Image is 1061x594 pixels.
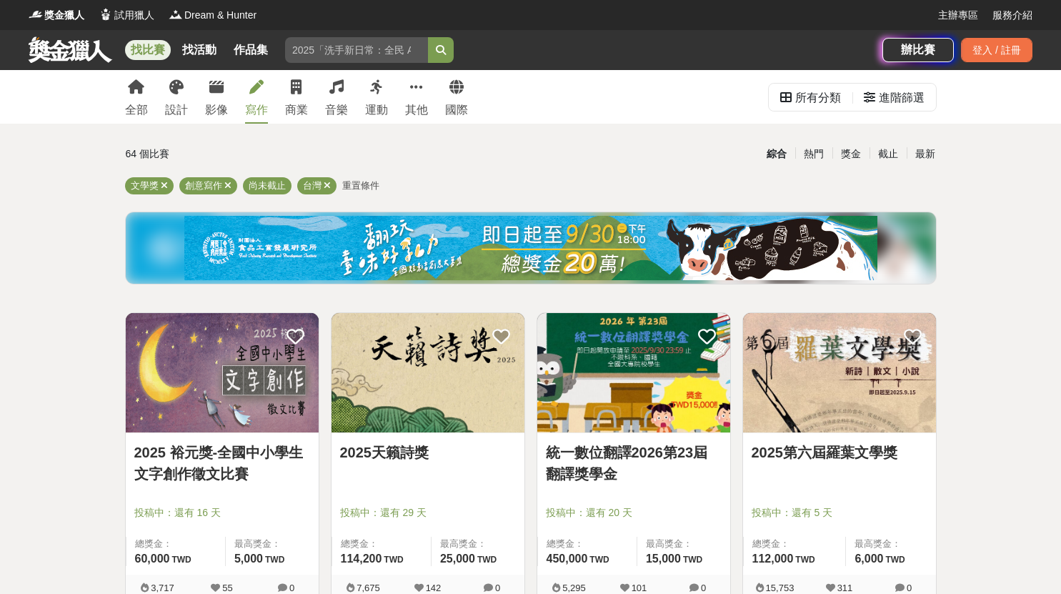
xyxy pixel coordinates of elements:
[265,555,284,565] span: TWD
[683,555,702,565] span: TWD
[285,102,308,119] div: 商業
[184,8,256,23] span: Dream & Hunter
[165,70,188,124] a: 設計
[134,505,310,520] span: 投稿中：還有 16 天
[546,442,722,485] a: 統一數位翻譯2026第23屆翻譯獎學金
[176,40,222,60] a: 找活動
[126,313,319,433] a: Cover Image
[44,8,84,23] span: 獎金獵人
[752,505,927,520] span: 投稿中：還有 5 天
[169,7,183,21] img: Logo
[701,583,706,593] span: 0
[445,70,468,124] a: 國際
[341,553,382,565] span: 114,200
[126,313,319,432] img: Cover Image
[245,102,268,119] div: 寫作
[537,313,730,432] img: Cover Image
[855,537,927,551] span: 最高獎金：
[135,553,170,565] span: 60,000
[325,70,348,124] a: 音樂
[205,102,228,119] div: 影像
[795,84,841,112] div: 所有分類
[938,8,978,23] a: 主辦專區
[752,537,837,551] span: 總獎金：
[285,37,428,63] input: 2025「洗手新日常：全民 ALL IN」洗手歌全台徵選
[882,38,954,62] a: 辦比賽
[325,102,348,119] div: 音樂
[646,553,681,565] span: 15,000
[752,442,927,463] a: 2025第六屆羅葉文學獎
[131,180,159,191] span: 文學獎
[589,555,609,565] span: TWD
[171,555,191,565] span: TWD
[99,8,154,23] a: Logo試用獵人
[795,555,815,565] span: TWD
[29,7,43,21] img: Logo
[477,555,497,565] span: TWD
[29,8,84,23] a: Logo獎金獵人
[125,70,148,124] a: 全部
[646,537,722,551] span: 最高獎金：
[885,555,905,565] span: TWD
[547,553,588,565] span: 450,000
[249,180,286,191] span: 尚未截止
[832,142,870,167] div: 獎金
[752,553,794,565] span: 112,000
[758,142,795,167] div: 綜合
[537,313,730,433] a: Cover Image
[332,313,524,433] a: Cover Image
[357,583,380,593] span: 7,675
[303,180,322,191] span: 台灣
[342,180,379,191] span: 重置條件
[440,537,516,551] span: 最高獎金：
[365,70,388,124] a: 運動
[562,583,586,593] span: 5,295
[907,142,944,167] div: 最新
[440,553,475,565] span: 25,000
[205,70,228,124] a: 影像
[169,8,256,23] a: LogoDream & Hunter
[285,70,308,124] a: 商業
[632,583,647,593] span: 101
[870,142,907,167] div: 截止
[495,583,500,593] span: 0
[547,537,628,551] span: 總獎金：
[228,40,274,60] a: 作品集
[961,38,1032,62] div: 登入 / 註冊
[289,583,294,593] span: 0
[837,583,853,593] span: 311
[365,102,388,119] div: 運動
[332,313,524,432] img: Cover Image
[855,553,883,565] span: 6,000
[879,84,925,112] div: 進階篩選
[795,142,832,167] div: 熱門
[907,583,912,593] span: 0
[222,583,232,593] span: 55
[245,70,268,124] a: 寫作
[546,505,722,520] span: 投稿中：還有 20 天
[151,583,174,593] span: 3,717
[234,537,310,551] span: 最高獎金：
[114,8,154,23] span: 試用獵人
[405,70,428,124] a: 其他
[384,555,403,565] span: TWD
[125,102,148,119] div: 全部
[234,553,263,565] span: 5,000
[126,142,395,167] div: 64 個比賽
[341,537,422,551] span: 總獎金：
[165,102,188,119] div: 設計
[426,583,442,593] span: 142
[340,505,516,520] span: 投稿中：還有 29 天
[134,442,310,485] a: 2025 裕元獎-全國中小學生文字創作徵文比賽
[743,313,936,433] a: Cover Image
[766,583,794,593] span: 15,753
[99,7,113,21] img: Logo
[445,102,468,119] div: 國際
[340,442,516,463] a: 2025天籟詩獎
[405,102,428,119] div: 其他
[125,40,171,60] a: 找比賽
[992,8,1032,23] a: 服務介紹
[743,313,936,432] img: Cover Image
[184,216,877,280] img: ea6d37ea-8c75-4c97-b408-685919e50f13.jpg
